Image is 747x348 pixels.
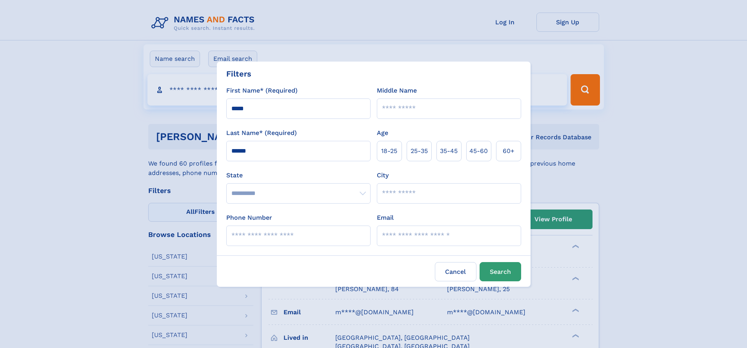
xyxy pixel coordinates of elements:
[435,262,476,281] label: Cancel
[480,262,521,281] button: Search
[469,146,488,156] span: 45‑60
[377,128,388,138] label: Age
[226,68,251,80] div: Filters
[226,171,371,180] label: State
[440,146,458,156] span: 35‑45
[411,146,428,156] span: 25‑35
[503,146,514,156] span: 60+
[226,128,297,138] label: Last Name* (Required)
[226,213,272,222] label: Phone Number
[377,213,394,222] label: Email
[377,86,417,95] label: Middle Name
[377,171,389,180] label: City
[226,86,298,95] label: First Name* (Required)
[381,146,397,156] span: 18‑25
